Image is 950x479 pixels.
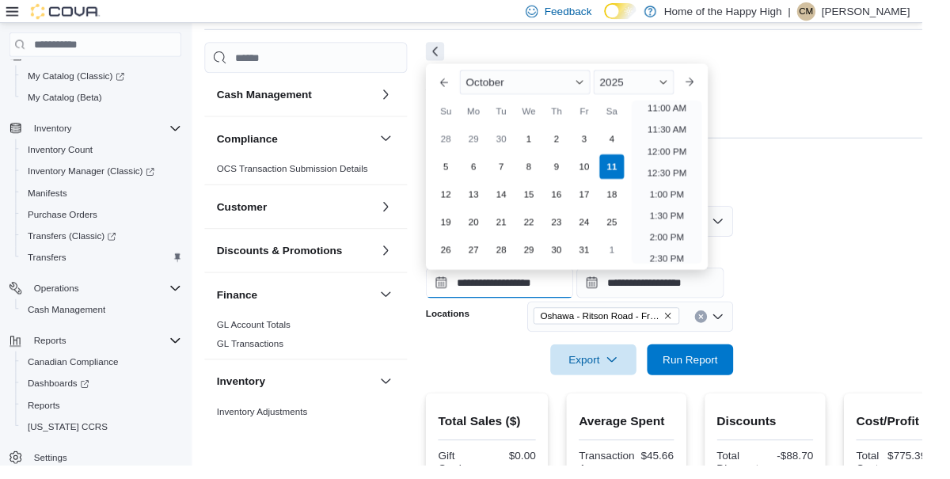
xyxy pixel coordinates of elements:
[617,188,643,213] div: day-18
[22,256,74,275] a: Transfers
[223,89,385,105] button: Cash Management
[532,188,557,213] div: day-15
[560,159,586,184] div: day-9
[560,216,586,241] div: day-23
[28,259,68,272] span: Transfers
[223,250,352,266] h3: Discounts & Promotions
[28,287,187,306] span: Operations
[22,211,187,230] span: Purchase Orders
[475,131,500,156] div: day-29
[223,385,385,401] button: Inventory
[22,167,165,186] a: Inventory Manager (Classic)
[22,167,187,186] span: Inventory Manager (Classic)
[622,3,655,20] input: Dark Mode
[617,216,643,241] div: day-25
[22,145,187,164] span: Inventory Count
[223,329,299,340] a: GL Account Totals
[28,411,62,424] span: Reports
[16,165,193,188] a: Inventory Manager (Classic)
[22,310,115,329] a: Cash Management
[663,213,711,232] li: 1:30 PM
[557,317,680,333] span: Oshawa - Ritson Road - Friendly Stranger
[223,348,292,359] a: GL Transactions
[589,102,614,127] div: Fr
[660,463,694,476] div: $45.66
[503,131,529,156] div: day-30
[589,245,614,270] div: day-31
[22,386,187,405] span: Dashboards
[22,430,117,449] a: [US_STATE] CCRS
[576,355,646,386] span: Export
[16,210,193,232] button: Purchase Orders
[223,168,379,181] span: OCS Transaction Submission Details
[22,363,187,382] span: Canadian Compliance
[560,188,586,213] div: day-16
[388,88,407,107] button: Cash Management
[28,433,111,446] span: [US_STATE] CCRS
[660,102,713,121] li: 11:00 AM
[445,129,644,272] div: October, 2025
[16,143,193,165] button: Inventory Count
[28,123,187,142] span: Inventory
[596,424,693,443] h2: Average Spent
[22,363,128,382] a: Canadian Compliance
[446,131,472,156] div: day-28
[388,249,407,268] button: Discounts & Promotions
[475,245,500,270] div: day-27
[560,245,586,270] div: day-30
[823,2,838,21] span: CM
[589,131,614,156] div: day-3
[28,170,159,183] span: Inventory Manager (Classic)
[28,123,80,142] button: Inventory
[439,276,591,307] input: Press the down key to enter a popover containing a calendar. Press the escape key to close the po...
[223,418,317,431] span: Inventory Adjustments
[223,135,385,150] button: Compliance
[532,131,557,156] div: day-1
[660,146,713,165] li: 12:00 PM
[475,159,500,184] div: day-6
[532,216,557,241] div: day-22
[660,124,713,143] li: 11:30 AM
[739,424,838,443] h2: Discounts
[439,317,484,329] label: Locations
[503,159,529,184] div: day-7
[617,78,642,91] span: 2025
[28,313,108,325] span: Cash Management
[560,131,586,156] div: day-2
[22,91,187,110] span: My Catalog (Beta)
[503,216,529,241] div: day-21
[532,102,557,127] div: We
[446,216,472,241] div: day-19
[617,131,643,156] div: day-4
[505,463,553,476] div: $0.00
[660,169,713,188] li: 12:30 PM
[567,355,655,386] button: Export
[223,419,317,430] a: Inventory Adjustments
[223,295,385,311] button: Finance
[22,234,187,253] span: Transfers (Classic)
[3,121,193,143] button: Inventory
[445,72,470,97] button: Previous Month
[622,20,623,21] span: Dark Mode
[22,145,102,164] a: Inventory Count
[589,188,614,213] div: day-17
[28,237,120,249] span: Transfers (Classic)
[388,133,407,152] button: Compliance
[223,169,379,180] a: OCS Transaction Submission Details
[549,317,700,334] span: Oshawa - Ritson Road - Friendly Stranger
[32,4,103,20] img: Cova
[35,466,69,478] span: Settings
[22,256,187,275] span: Transfers
[28,148,96,161] span: Inventory Count
[683,321,693,330] button: Remove Oshawa - Ritson Road - Friendly Stranger from selection in this group
[663,191,711,210] li: 1:00 PM
[733,320,746,333] button: Open list of options
[503,188,529,213] div: day-14
[446,159,472,184] div: day-5
[211,325,420,370] div: Finance
[439,44,458,63] button: Next
[16,362,193,384] button: Canadian Compliance
[223,135,286,150] h3: Compliance
[16,428,193,450] button: [US_STATE] CCRS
